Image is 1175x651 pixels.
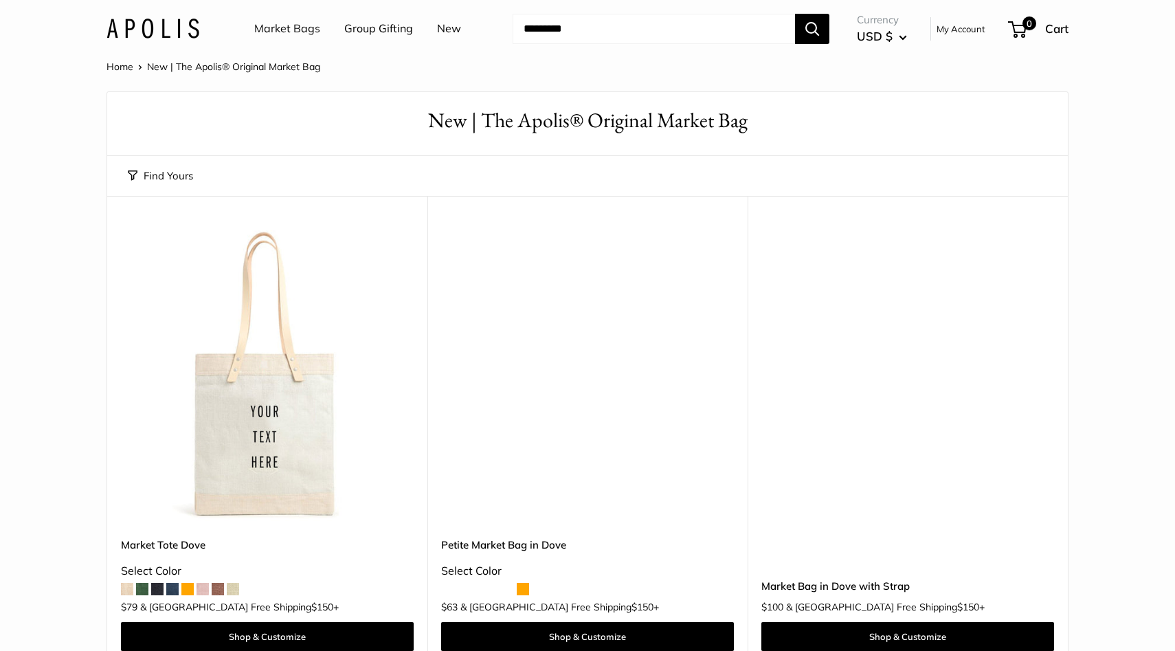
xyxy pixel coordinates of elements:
[121,561,414,582] div: Select Color
[441,230,734,523] a: Petite Market Bag in DovePetite Market Bag in Dove
[121,537,414,553] a: Market Tote Dove
[857,10,907,30] span: Currency
[121,230,414,523] a: Market Tote DoveMarket Tote Dove
[107,60,133,73] a: Home
[107,58,320,76] nav: Breadcrumb
[437,19,461,39] a: New
[761,622,1054,651] a: Shop & Customize
[460,602,659,612] span: & [GEOGRAPHIC_DATA] Free Shipping +
[128,166,193,186] button: Find Yours
[254,19,320,39] a: Market Bags
[441,537,734,553] a: Petite Market Bag in Dove
[441,561,734,582] div: Select Color
[513,14,795,44] input: Search...
[1022,16,1036,30] span: 0
[631,601,653,613] span: $150
[128,106,1047,135] h1: New | The Apolis® Original Market Bag
[121,230,414,523] img: Market Tote Dove
[344,19,413,39] a: Group Gifting
[761,230,1054,523] a: Market Bag in Dove with StrapMarket Bag in Dove with Strap
[957,601,979,613] span: $150
[857,29,893,43] span: USD $
[121,601,137,613] span: $79
[761,578,1054,594] a: Market Bag in Dove with Strap
[121,622,414,651] a: Shop & Customize
[786,602,985,612] span: & [GEOGRAPHIC_DATA] Free Shipping +
[857,25,907,47] button: USD $
[311,601,333,613] span: $150
[761,601,783,613] span: $100
[147,60,320,73] span: New | The Apolis® Original Market Bag
[107,19,199,38] img: Apolis
[1045,21,1068,36] span: Cart
[795,14,829,44] button: Search
[140,602,339,612] span: & [GEOGRAPHIC_DATA] Free Shipping +
[1009,18,1068,40] a: 0 Cart
[937,21,985,37] a: My Account
[441,601,458,613] span: $63
[441,622,734,651] a: Shop & Customize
